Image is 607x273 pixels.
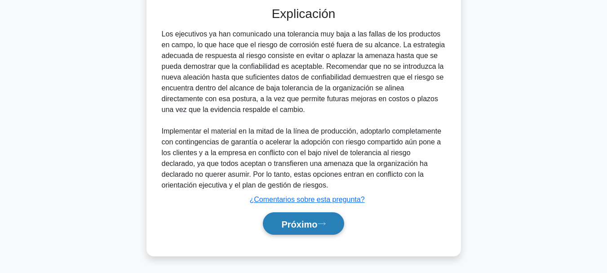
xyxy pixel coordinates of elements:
[263,212,344,235] button: Próximo
[249,196,364,203] a: ¿Comentarios sobre esta pregunta?
[162,127,442,189] font: Implementar el material en la mitad de la línea de producción, adoptarlo completamente con contin...
[281,219,317,229] font: Próximo
[272,7,336,21] font: Explicación
[162,30,445,113] font: Los ejecutivos ya han comunicado una tolerancia muy baja a las fallas de los productos en campo, ...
